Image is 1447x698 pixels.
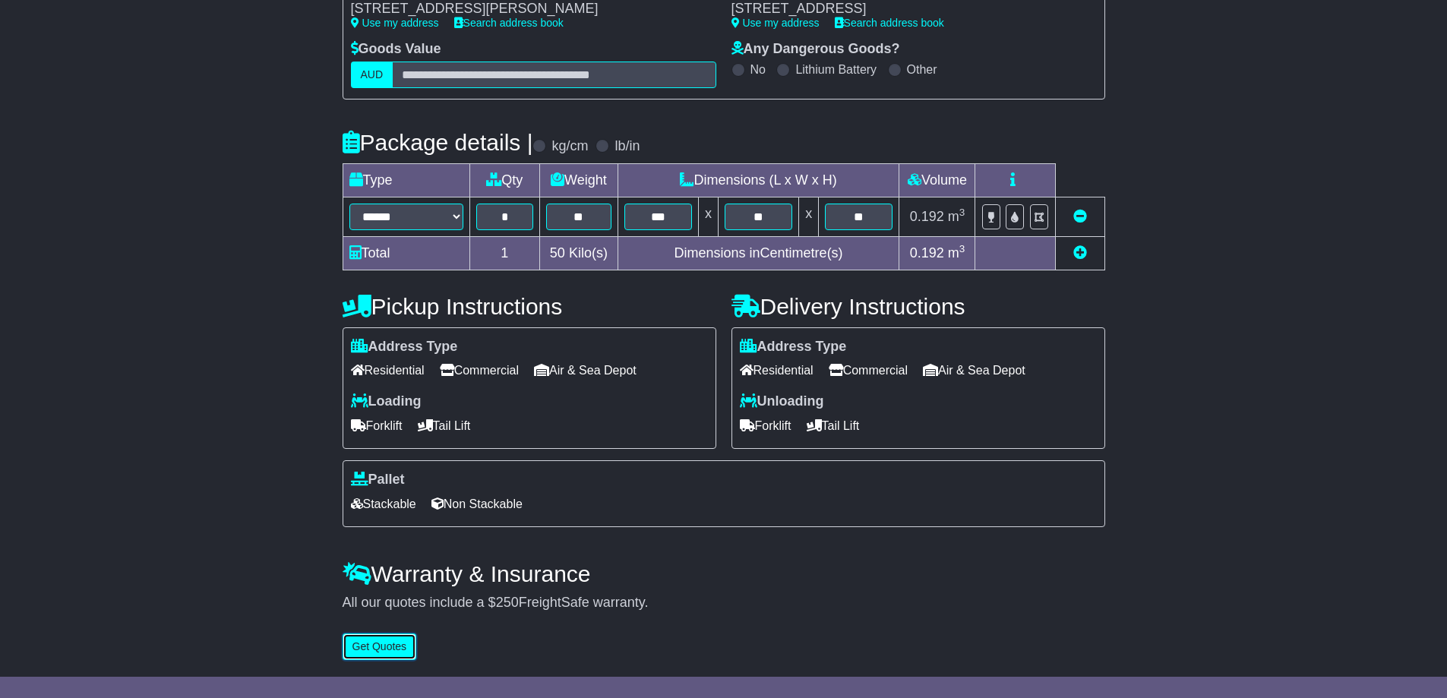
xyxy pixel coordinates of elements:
span: 50 [550,245,565,261]
label: Pallet [351,472,405,488]
span: Residential [351,358,425,382]
span: Air & Sea Depot [534,358,637,382]
label: Unloading [740,393,824,410]
a: Search address book [835,17,944,29]
label: No [750,62,766,77]
span: 0.192 [910,209,944,224]
sup: 3 [959,207,965,218]
a: Use my address [351,17,439,29]
td: Type [343,163,469,197]
h4: Pickup Instructions [343,294,716,319]
h4: Delivery Instructions [731,294,1105,319]
label: AUD [351,62,393,88]
td: Kilo(s) [540,236,618,270]
a: Remove this item [1073,209,1087,224]
span: Commercial [829,358,908,382]
td: Qty [469,163,540,197]
td: Dimensions (L x W x H) [618,163,899,197]
div: [STREET_ADDRESS] [731,1,1082,17]
span: Stackable [351,492,416,516]
td: Weight [540,163,618,197]
label: Loading [351,393,422,410]
span: Forklift [740,414,791,437]
span: Tail Lift [418,414,471,437]
span: Tail Lift [807,414,860,437]
label: Lithium Battery [795,62,877,77]
td: Volume [899,163,975,197]
a: Use my address [731,17,820,29]
label: kg/cm [551,138,588,155]
div: All our quotes include a $ FreightSafe warranty. [343,595,1105,611]
h4: Warranty & Insurance [343,561,1105,586]
div: [STREET_ADDRESS][PERSON_NAME] [351,1,701,17]
span: 0.192 [910,245,944,261]
span: Air & Sea Depot [923,358,1025,382]
label: Other [907,62,937,77]
td: Dimensions in Centimetre(s) [618,236,899,270]
a: Add new item [1073,245,1087,261]
td: 1 [469,236,540,270]
label: lb/in [615,138,640,155]
span: m [948,245,965,261]
label: Goods Value [351,41,441,58]
label: Address Type [351,339,458,355]
span: m [948,209,965,224]
sup: 3 [959,243,965,254]
label: Address Type [740,339,847,355]
td: x [799,197,819,236]
span: Non Stackable [431,492,523,516]
td: Total [343,236,469,270]
a: Search address book [454,17,564,29]
span: 250 [496,595,519,610]
td: x [698,197,718,236]
span: Commercial [440,358,519,382]
h4: Package details | [343,130,533,155]
span: Residential [740,358,814,382]
button: Get Quotes [343,633,417,660]
span: Forklift [351,414,403,437]
label: Any Dangerous Goods? [731,41,900,58]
